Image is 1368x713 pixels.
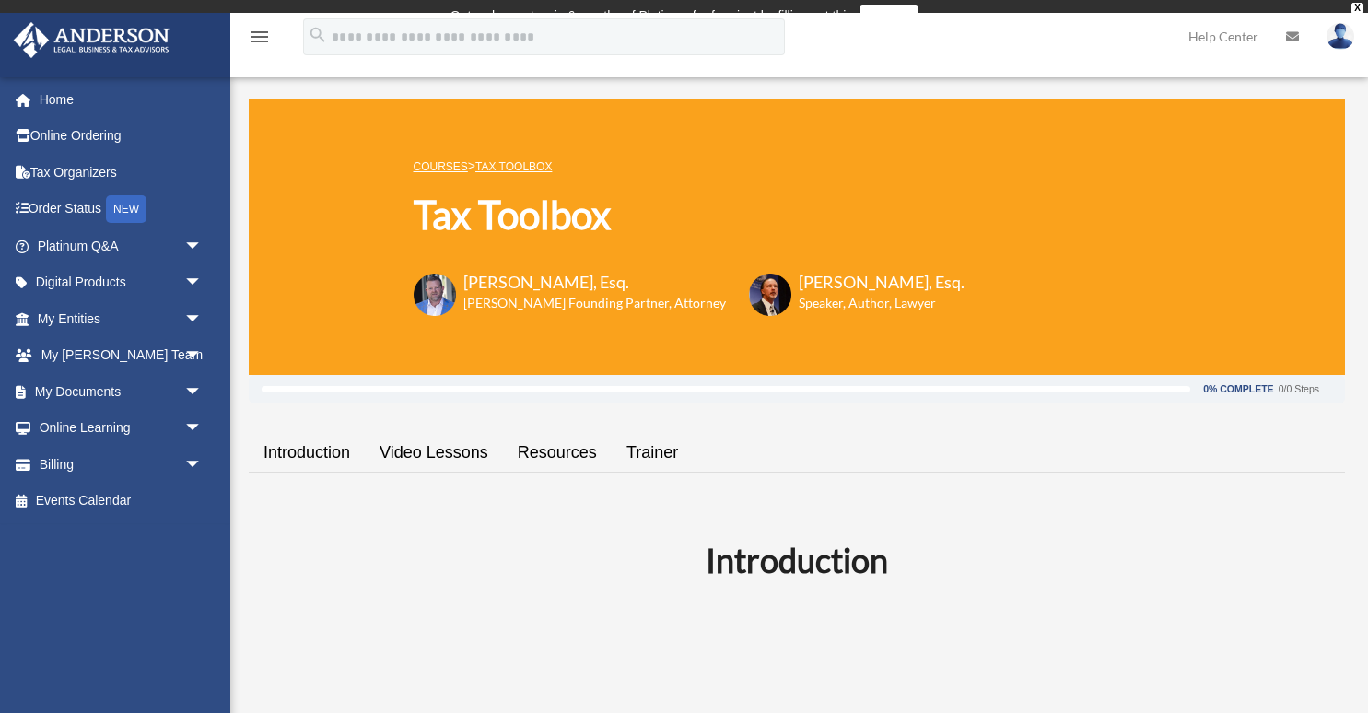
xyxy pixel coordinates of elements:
[13,337,230,374] a: My [PERSON_NAME] Teamarrow_drop_down
[1203,384,1273,394] div: 0% Complete
[612,427,693,479] a: Trainer
[1327,23,1354,50] img: User Pic
[308,25,328,45] i: search
[414,188,965,242] h1: Tax Toolbox
[414,274,456,316] img: Toby-circle-head.png
[463,271,726,294] h3: [PERSON_NAME], Esq.
[1279,384,1319,394] div: 0/0 Steps
[13,483,230,520] a: Events Calendar
[450,5,853,27] div: Get a chance to win 6 months of Platinum for free just by filling out this
[13,264,230,301] a: Digital Productsarrow_drop_down
[8,22,175,58] img: Anderson Advisors Platinum Portal
[503,427,612,479] a: Resources
[414,155,965,178] p: >
[799,271,965,294] h3: [PERSON_NAME], Esq.
[1351,3,1363,14] div: close
[414,160,468,173] a: COURSES
[106,195,146,223] div: NEW
[260,537,1334,583] h2: Introduction
[13,191,230,228] a: Order StatusNEW
[184,228,221,265] span: arrow_drop_down
[13,300,230,337] a: My Entitiesarrow_drop_down
[13,410,230,447] a: Online Learningarrow_drop_down
[860,5,918,27] a: survey
[13,118,230,155] a: Online Ordering
[13,373,230,410] a: My Documentsarrow_drop_down
[799,294,941,312] h6: Speaker, Author, Lawyer
[184,410,221,448] span: arrow_drop_down
[13,81,230,118] a: Home
[13,228,230,264] a: Platinum Q&Aarrow_drop_down
[13,154,230,191] a: Tax Organizers
[184,337,221,375] span: arrow_drop_down
[749,274,791,316] img: Scott-Estill-Headshot.png
[184,373,221,411] span: arrow_drop_down
[184,446,221,484] span: arrow_drop_down
[184,300,221,338] span: arrow_drop_down
[365,427,503,479] a: Video Lessons
[475,160,552,173] a: Tax Toolbox
[249,32,271,48] a: menu
[463,294,726,312] h6: [PERSON_NAME] Founding Partner, Attorney
[13,446,230,483] a: Billingarrow_drop_down
[249,26,271,48] i: menu
[184,264,221,302] span: arrow_drop_down
[249,427,365,479] a: Introduction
